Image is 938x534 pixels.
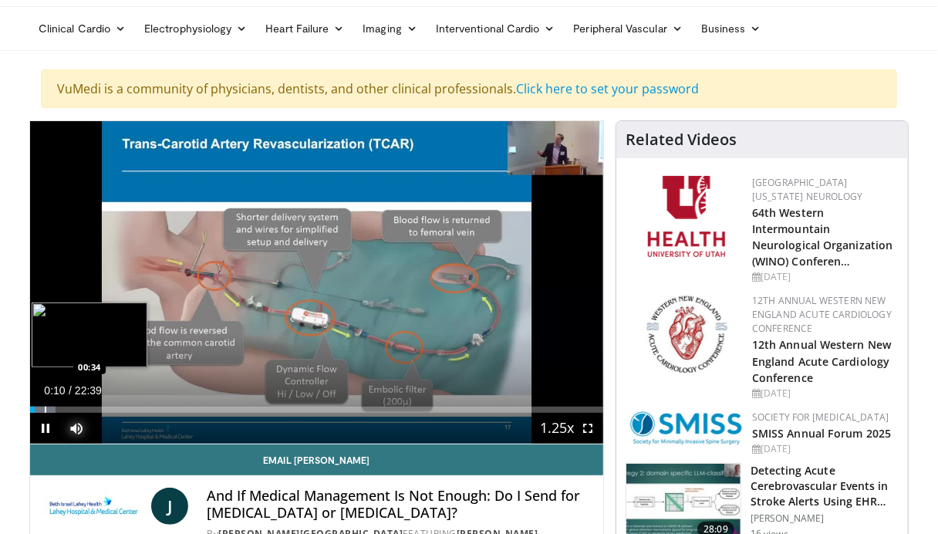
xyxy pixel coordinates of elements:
h4: And If Medical Management Is Not Enough: Do I Send for [MEDICAL_DATA] or [MEDICAL_DATA]? [207,488,591,521]
a: Imaging [353,13,427,44]
div: VuMedi is a community of physicians, dentists, and other clinical professionals. [41,69,897,108]
img: 0954f259-7907-4053-a817-32a96463ecc8.png.150x105_q85_autocrop_double_scale_upscale_version-0.2.png [644,294,730,375]
a: Interventional Cardio [427,13,565,44]
a: 12th Annual Western New England Acute Cardiology Conference [752,337,891,384]
div: [DATE] [752,442,896,456]
a: J [151,488,188,525]
h4: Related Videos [626,130,737,149]
a: Electrophysiology [135,13,256,44]
h3: Detecting Acute Cerebrovascular Events in Stroke Alerts Using EHR Da… [751,463,899,509]
span: / [69,384,72,397]
a: Clinical Cardio [29,13,135,44]
video-js: Video Player [30,121,603,444]
button: Mute [61,413,92,444]
a: Heart Failure [256,13,353,44]
a: Click here to set your password [516,80,699,97]
a: 64th Western Intermountain Neurological Organization (WINO) Conferen… [752,205,893,269]
button: Playback Rate [542,413,572,444]
div: Progress Bar [30,407,603,413]
a: SMISS Annual Forum 2025 [752,426,891,441]
img: f6362829-b0a3-407d-a044-59546adfd345.png.150x105_q85_autocrop_double_scale_upscale_version-0.2.png [648,176,725,257]
img: Lahey Hospital & Medical Center [42,488,145,525]
a: Email [PERSON_NAME] [30,444,603,475]
img: 59788bfb-0650-4895-ace0-e0bf6b39cdae.png.150x105_q85_autocrop_double_scale_upscale_version-0.2.png [629,411,744,446]
span: 22:39 [75,384,102,397]
a: 12th Annual Western New England Acute Cardiology Conference [752,294,892,335]
div: [DATE] [752,270,896,284]
div: [DATE] [752,387,896,400]
button: Fullscreen [572,413,603,444]
p: [PERSON_NAME] [751,512,899,525]
a: Society for [MEDICAL_DATA] [752,411,889,424]
a: Business [692,13,771,44]
span: 0:10 [44,384,65,397]
img: image.jpeg [32,302,147,367]
a: Peripheral Vascular [565,13,692,44]
button: Pause [30,413,61,444]
a: [GEOGRAPHIC_DATA][US_STATE] Neurology [752,176,862,203]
